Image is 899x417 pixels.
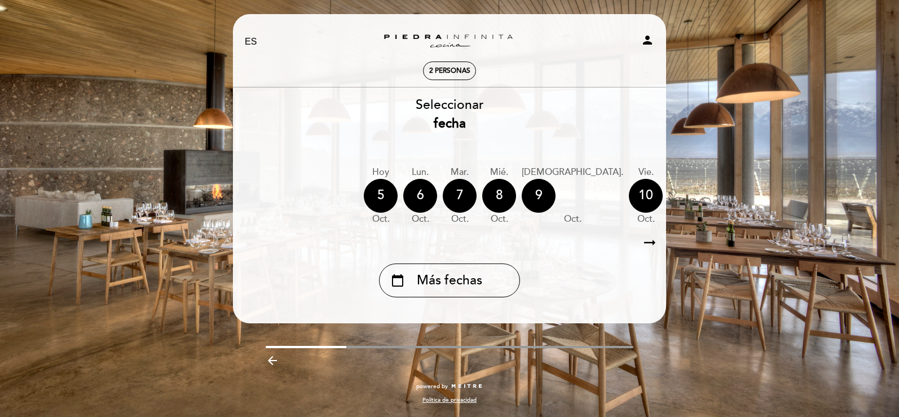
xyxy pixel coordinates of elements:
[641,231,658,255] i: arrow_right_alt
[443,213,477,226] div: oct.
[522,213,623,226] div: oct.
[403,166,437,179] div: lun.
[379,27,520,58] a: Zuccardi [PERSON_NAME][GEOGRAPHIC_DATA] - Restaurant [GEOGRAPHIC_DATA]
[364,213,398,226] div: oct.
[417,271,482,290] span: Más fechas
[641,33,654,47] i: person
[416,383,483,390] a: powered by
[522,179,556,213] div: 9
[443,179,477,213] div: 7
[451,384,483,389] img: MEITRE
[629,179,663,213] div: 10
[482,166,516,179] div: mié.
[629,213,663,226] div: oct.
[391,271,404,290] i: calendar_today
[364,166,398,179] div: Hoy
[266,354,279,367] i: arrow_backward
[232,96,667,133] div: Seleccionar
[434,116,466,131] b: fecha
[482,213,516,226] div: oct.
[422,396,477,404] a: Política de privacidad
[403,179,437,213] div: 6
[364,179,398,213] div: 5
[443,166,477,179] div: mar.
[522,166,623,179] div: [DEMOGRAPHIC_DATA].
[429,67,470,75] span: 2 personas
[482,179,516,213] div: 8
[416,383,448,390] span: powered by
[641,33,654,51] button: person
[629,166,663,179] div: vie.
[403,213,437,226] div: oct.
